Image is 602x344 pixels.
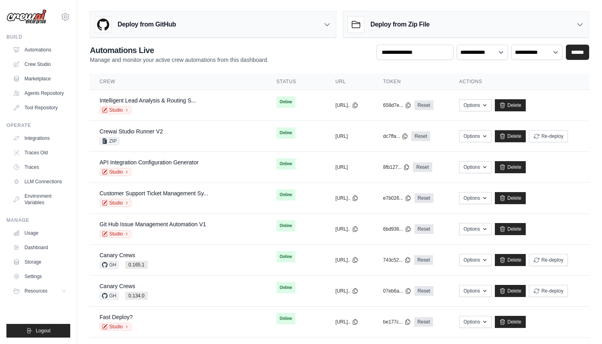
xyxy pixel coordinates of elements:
a: Studio [100,106,132,114]
a: Canary Crews [100,283,135,289]
a: Environment Variables [10,190,70,209]
span: Resources [24,288,47,294]
div: Operate [6,122,70,129]
a: Marketplace [10,72,70,85]
a: API Integration Configuration Generator [100,159,199,166]
img: GitHub Logo [95,16,111,33]
span: Online [277,158,295,170]
a: Crew Studio [10,58,70,71]
p: Manage and monitor your active crew automations from this dashboard. [90,56,268,64]
th: Token [374,74,449,90]
button: Options [459,161,492,173]
button: 07eb6a... [383,288,411,294]
span: Online [277,251,295,262]
h3: Deploy from GitHub [118,20,176,29]
button: Options [459,254,492,266]
a: Intelligent Lead Analysis & Routing S... [100,97,196,104]
span: GH [100,292,119,300]
button: 6bd936... [383,226,411,232]
a: Delete [495,316,526,328]
img: Logo [6,9,47,25]
button: Logout [6,324,70,338]
a: Fast Deploy? [100,314,132,320]
a: Delete [495,161,526,173]
div: Manage [6,217,70,223]
a: Traces Old [10,146,70,159]
span: GH [100,261,119,269]
button: Options [459,192,492,204]
a: Customer Support Ticket Management Sy... [100,190,208,197]
h2: Automations Live [90,45,268,56]
th: Actions [449,74,589,90]
a: Studio [100,199,132,207]
a: Delete [495,130,526,142]
button: Options [459,223,492,235]
a: Automations [10,43,70,56]
button: Options [459,285,492,297]
button: 8fb127... [383,164,410,170]
button: dc7ffa... [383,133,408,139]
span: Online [277,189,295,201]
a: Reset [414,317,433,327]
a: Studio [100,323,132,331]
button: Options [459,316,492,328]
a: Reset [415,193,433,203]
button: Re-deploy [529,130,568,142]
a: Studio [100,230,132,238]
span: Online [277,220,295,231]
a: Delete [495,192,526,204]
a: Reset [414,255,433,265]
span: Logout [36,328,51,334]
a: Git Hub Issue Management Automation V1 [100,221,206,227]
a: Usage [10,227,70,240]
a: Reset [413,162,432,172]
h3: Deploy from Zip File [370,20,429,29]
a: Crewai Studio Runner V2 [100,128,163,135]
button: be177c... [383,319,411,325]
a: Reset [415,224,433,234]
a: Traces [10,161,70,174]
button: Options [459,130,492,142]
a: Integrations [10,132,70,145]
a: Canary Crews [100,252,135,258]
a: Dashboard [10,241,70,254]
a: LLM Connections [10,175,70,188]
span: Online [277,313,295,324]
a: Agents Repository [10,87,70,100]
th: URL [326,74,374,90]
span: 0.165.1 [125,261,148,269]
a: Delete [495,254,526,266]
a: Delete [495,99,526,111]
button: 658d7e... [383,102,411,109]
span: Online [277,282,295,293]
span: Online [277,127,295,139]
a: Reset [411,131,430,141]
button: 743c52... [383,257,411,263]
th: Status [267,74,326,90]
button: e7b026... [383,195,411,201]
span: Online [277,96,295,108]
button: Re-deploy [529,254,568,266]
a: Delete [495,223,526,235]
th: Crew [90,74,267,90]
a: Studio [100,168,132,176]
a: Reset [415,100,433,110]
a: Settings [10,270,70,283]
a: Storage [10,256,70,268]
button: Options [459,99,492,111]
span: 0.134.0 [125,292,148,300]
div: Build [6,34,70,40]
button: Re-deploy [529,285,568,297]
a: Delete [495,285,526,297]
button: Resources [10,285,70,297]
span: ZIP [100,137,119,145]
a: Tool Repository [10,101,70,114]
a: Reset [415,286,433,296]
